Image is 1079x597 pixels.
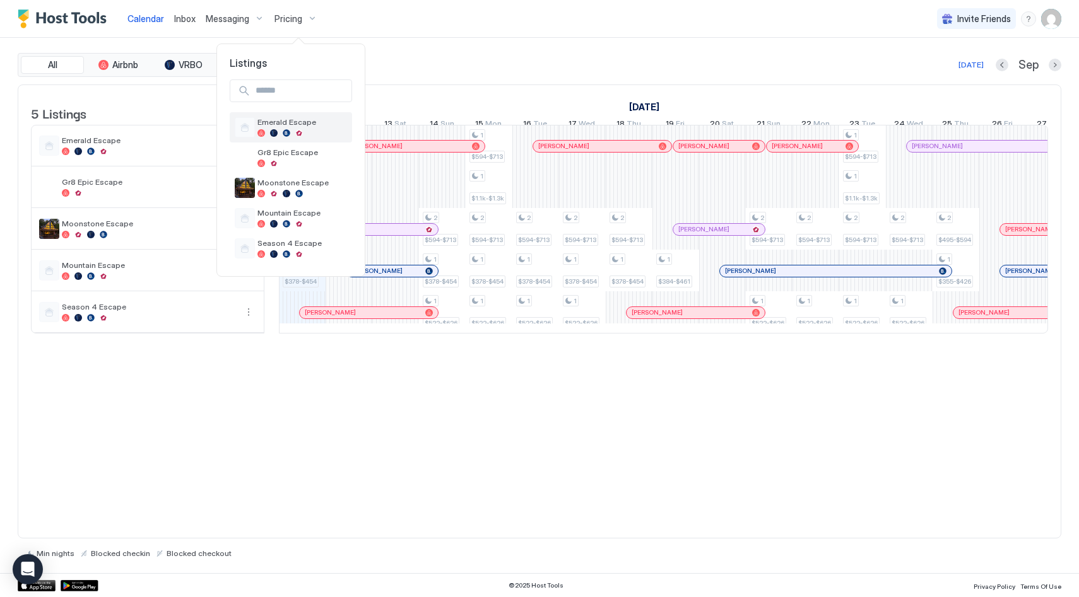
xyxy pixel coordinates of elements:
span: Listings [217,57,365,69]
input: Input Field [251,80,351,101]
div: listing image [235,178,255,198]
span: Emerald Escape [257,117,347,127]
span: Gr8 Epic Escape [257,148,347,157]
span: Mountain Escape [257,208,347,217]
span: Moonstone Escape [257,178,347,187]
div: listing image [235,148,255,168]
span: Season 4 Escape [257,238,347,248]
div: Open Intercom Messenger [13,554,43,584]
